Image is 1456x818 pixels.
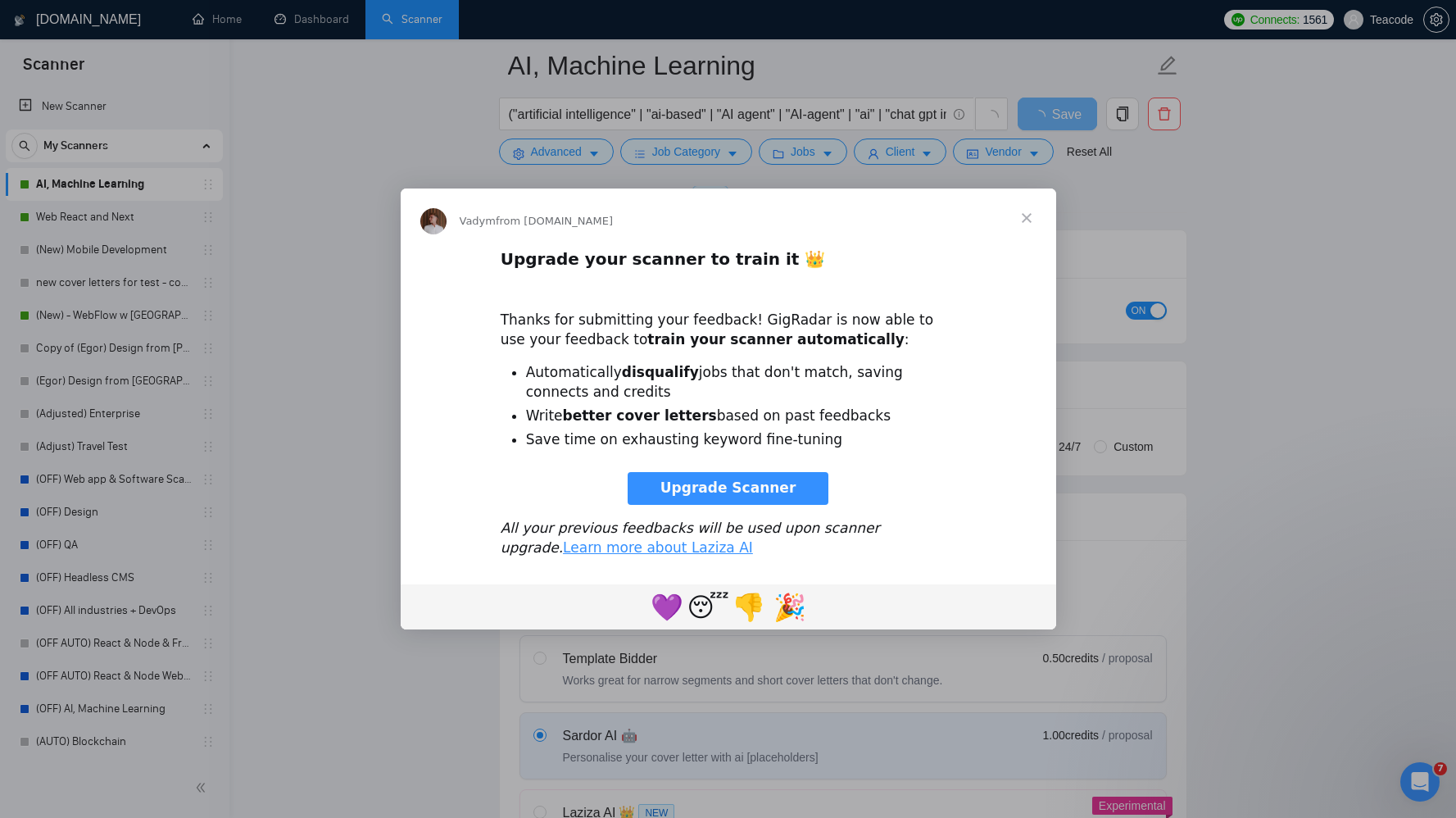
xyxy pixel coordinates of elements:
[420,208,447,234] img: Profile image for Vadym
[563,539,753,556] a: Learn more about Laziza AI
[526,407,956,426] li: Write based on past feedbacks
[460,215,496,227] span: Vadym
[501,520,880,556] i: All your previous feedbacks will be used upon scanner upgrade.
[728,587,769,626] span: 1 reaction
[501,249,826,269] b: Upgrade your scanner to train it 👑
[660,479,796,496] span: Upgrade Scanner
[733,592,765,623] span: 👎
[622,364,699,380] b: disqualify
[651,592,683,623] span: 💜
[997,189,1056,248] span: Close
[496,215,613,227] span: from [DOMAIN_NAME]
[687,587,728,626] span: sleeping reaction
[773,592,806,623] span: 🎉
[526,363,956,402] li: Automatically jobs that don't match, saving connects and credits
[526,430,956,450] li: Save time on exhausting keyword fine-tuning
[563,407,717,424] b: better cover letters
[646,587,687,626] span: purple heart reaction
[501,291,956,349] div: Thanks for submitting your feedback! GigRadar is now able to use your feedback to :
[769,587,810,626] span: tada reaction
[647,331,905,348] b: train your scanner automatically
[628,472,829,505] a: Upgrade Scanner
[687,592,729,623] span: 😴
